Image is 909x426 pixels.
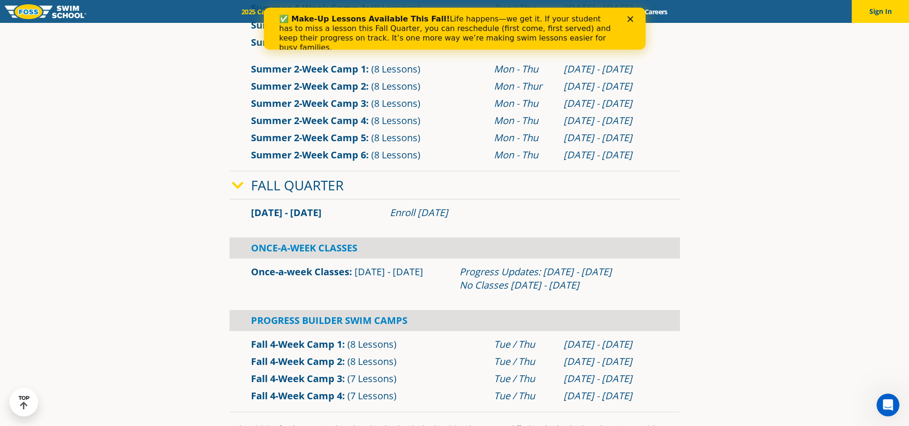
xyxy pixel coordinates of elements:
[251,131,366,144] a: Summer 2-Week Camp 5
[494,114,554,127] div: Mon - Thu
[5,4,86,19] img: FOSS Swim School Logo
[564,114,658,127] div: [DATE] - [DATE]
[564,338,658,351] div: [DATE] - [DATE]
[251,355,342,368] a: Fall 4-Week Camp 2
[251,114,366,127] a: Summer 2-Week Camp 4
[233,7,293,16] a: 2025 Calendar
[371,62,420,75] span: (8 Lessons)
[494,80,554,93] div: Mon - Thur
[251,338,342,351] a: Fall 4-Week Camp 1
[251,80,366,93] a: Summer 2-Week Camp 2
[251,176,344,194] a: Fall Quarter
[564,355,658,368] div: [DATE] - [DATE]
[564,131,658,145] div: [DATE] - [DATE]
[333,7,417,16] a: Swim Path® Program
[494,338,554,351] div: Tue / Thu
[251,372,342,385] a: Fall 4-Week Camp 3
[606,7,636,16] a: Blog
[347,355,397,368] span: (8 Lessons)
[564,62,658,76] div: [DATE] - [DATE]
[564,372,658,385] div: [DATE] - [DATE]
[293,7,333,16] a: Schools
[264,8,646,50] iframe: Intercom live chat banner
[251,206,322,219] span: [DATE] - [DATE]
[371,131,420,144] span: (8 Lessons)
[251,148,366,161] a: Summer 2-Week Camp 6
[390,206,658,219] div: Enroll [DATE]
[494,372,554,385] div: Tue / Thu
[494,97,554,110] div: Mon - Thu
[251,265,349,278] a: Once-a-week Classes
[460,265,658,292] div: Progress Updates: [DATE] - [DATE] No Classes [DATE] - [DATE]
[494,148,554,162] div: Mon - Thu
[494,131,554,145] div: Mon - Thu
[230,310,680,331] div: Progress Builder Swim Camps
[494,62,554,76] div: Mon - Thu
[877,394,899,416] iframe: Intercom live chat
[230,238,680,259] div: Once-A-Week Classes
[494,389,554,403] div: Tue / Thu
[371,80,420,93] span: (8 Lessons)
[19,395,30,410] div: TOP
[371,97,420,110] span: (8 Lessons)
[364,9,373,14] div: Close
[15,7,186,16] b: ✅ Make-Up Lessons Available This Fall!
[564,80,658,93] div: [DATE] - [DATE]
[564,148,658,162] div: [DATE] - [DATE]
[564,97,658,110] div: [DATE] - [DATE]
[636,7,676,16] a: Careers
[505,7,606,16] a: Swim Like [PERSON_NAME]
[251,62,366,75] a: Summer 2-Week Camp 1
[347,389,397,402] span: (7 Lessons)
[15,7,351,45] div: Life happens—we get it. If your student has to miss a lesson this Fall Quarter, you can reschedul...
[251,389,342,402] a: Fall 4-Week Camp 4
[564,389,658,403] div: [DATE] - [DATE]
[251,36,366,49] a: Summer 4-Week Camp 3
[417,7,505,16] a: About [PERSON_NAME]
[251,19,366,31] a: Summer 4-Week Camp 2
[251,97,366,110] a: Summer 2-Week Camp 3
[347,338,397,351] span: (8 Lessons)
[371,148,420,161] span: (8 Lessons)
[494,355,554,368] div: Tue / Thu
[355,265,423,278] span: [DATE] - [DATE]
[347,372,397,385] span: (7 Lessons)
[371,114,420,127] span: (8 Lessons)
